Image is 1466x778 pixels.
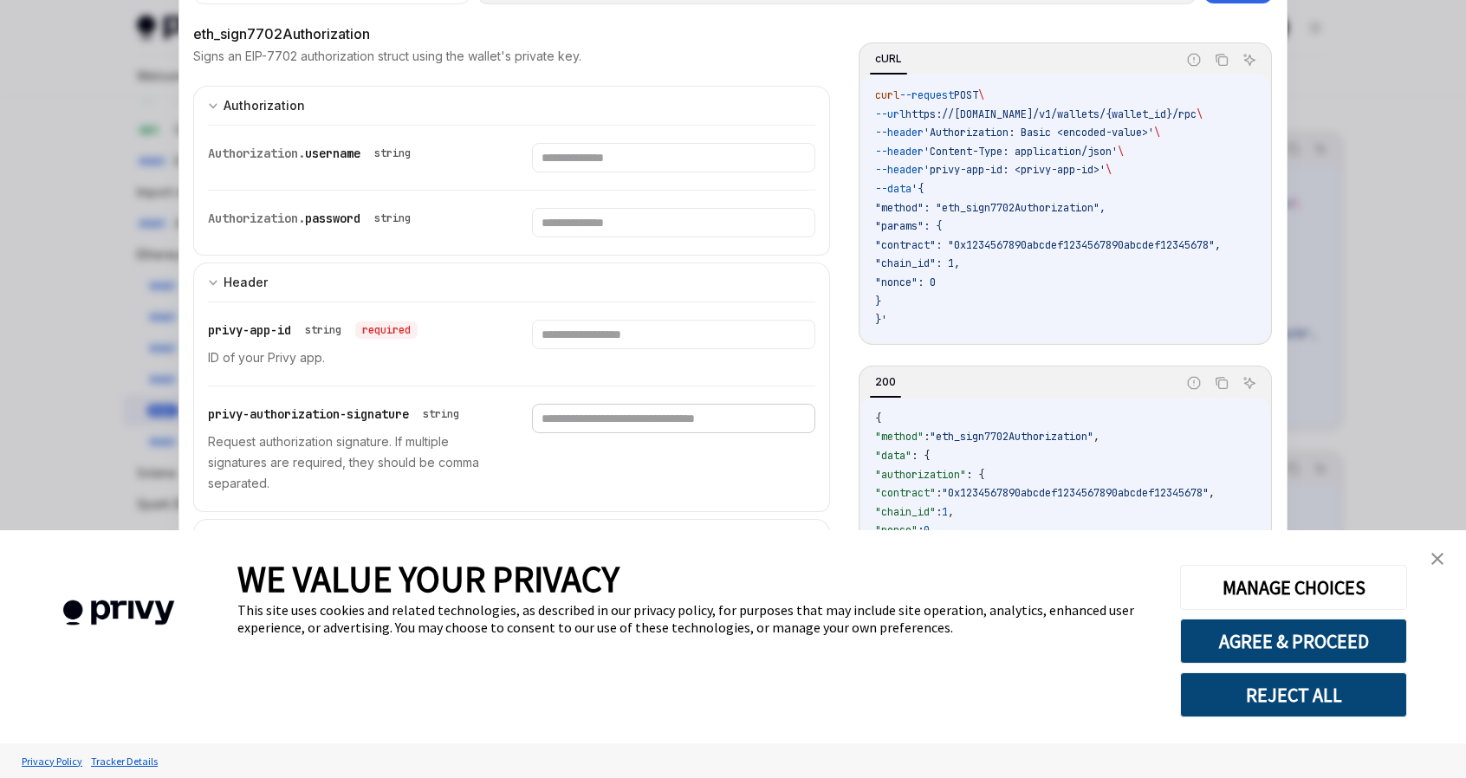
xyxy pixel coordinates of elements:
[930,523,936,537] span: ,
[875,182,911,196] span: --data
[193,86,830,125] button: expand input section
[966,468,984,482] span: : {
[870,372,901,392] div: 200
[875,238,1221,252] span: "contract": "0x1234567890abcdef1234567890abcdef12345678",
[1209,486,1215,500] span: ,
[305,146,360,161] span: username
[875,295,881,308] span: }
[208,146,305,161] span: Authorization.
[942,505,948,519] span: 1
[899,88,954,102] span: --request
[918,523,924,537] span: :
[87,746,162,776] a: Tracker Details
[208,431,490,494] p: Request authorization signature. If multiple signatures are required, they should be comma separa...
[1180,565,1407,610] button: MANAGE CHOICES
[924,163,1106,177] span: 'privy-app-id: <privy-app-id>'
[1197,107,1203,121] span: \
[875,313,887,327] span: }'
[875,126,924,139] span: --header
[942,486,1209,500] span: "0x1234567890abcdef1234567890abcdef12345678"
[924,145,1118,159] span: 'Content-Type: application/json'
[924,430,930,444] span: :
[875,145,924,159] span: --header
[208,406,409,422] span: privy-authorization-signature
[978,88,984,102] span: \
[1180,672,1407,717] button: REJECT ALL
[224,272,268,293] div: Header
[208,211,305,226] span: Authorization.
[1093,430,1099,444] span: ,
[193,23,830,44] div: eth_sign7702Authorization
[208,208,418,229] div: Authorization.password
[875,449,911,463] span: "data"
[911,449,930,463] span: : {
[1183,372,1205,394] button: Report incorrect code
[193,263,830,301] button: expand input section
[875,163,924,177] span: --header
[193,519,830,558] button: expand input section
[305,211,360,226] span: password
[924,126,1154,139] span: 'Authorization: Basic <encoded-value>'
[936,486,942,500] span: :
[193,48,581,65] p: Signs an EIP-7702 authorization struct using the wallet's private key.
[1183,49,1205,71] button: Report incorrect code
[875,468,966,482] span: "authorization"
[1238,372,1261,394] button: Ask AI
[911,182,924,196] span: '{
[208,322,291,338] span: privy-app-id
[875,88,899,102] span: curl
[875,505,936,519] span: "chain_id"
[875,256,960,270] span: "chain_id": 1,
[237,556,619,601] span: WE VALUE YOUR PRIVACY
[1180,619,1407,664] button: AGREE & PROCEED
[1210,372,1233,394] button: Copy the contents from the code block
[224,528,251,549] div: Path
[905,107,1197,121] span: https://[DOMAIN_NAME]/v1/wallets/{wallet_id}/rpc
[875,107,905,121] span: --url
[924,523,930,537] span: 0
[936,505,942,519] span: :
[875,276,936,289] span: "nonce": 0
[208,143,418,164] div: Authorization.username
[17,746,87,776] a: Privacy Policy
[208,347,490,368] p: ID of your Privy app.
[26,575,211,651] img: company logo
[875,523,918,537] span: "nonce"
[930,430,1093,444] span: "eth_sign7702Authorization"
[208,404,466,425] div: privy-authorization-signature
[875,201,1106,215] span: "method": "eth_sign7702Authorization",
[1238,49,1261,71] button: Ask AI
[875,430,924,444] span: "method"
[237,601,1154,636] div: This site uses cookies and related technologies, as described in our privacy policy, for purposes...
[875,219,942,233] span: "params": {
[1118,145,1124,159] span: \
[948,505,954,519] span: ,
[208,320,418,340] div: privy-app-id
[1431,553,1443,565] img: close banner
[1420,541,1455,576] a: close banner
[355,321,418,339] div: required
[875,486,936,500] span: "contract"
[1154,126,1160,139] span: \
[1106,163,1112,177] span: \
[954,88,978,102] span: POST
[875,412,881,425] span: {
[224,95,305,116] div: Authorization
[870,49,907,69] div: cURL
[1210,49,1233,71] button: Copy the contents from the code block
